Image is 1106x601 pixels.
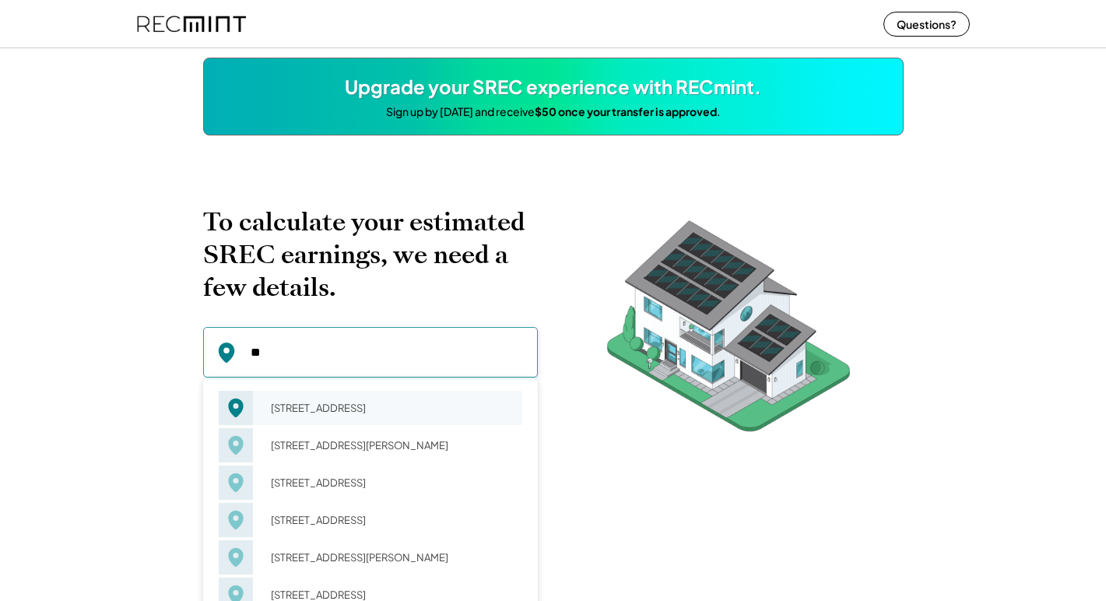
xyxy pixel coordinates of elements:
div: [STREET_ADDRESS] [261,397,522,419]
div: [STREET_ADDRESS][PERSON_NAME] [261,547,522,568]
div: [STREET_ADDRESS] [261,472,522,494]
strong: $50 once your transfer is approved [535,104,717,118]
div: [STREET_ADDRESS] [261,509,522,531]
div: Sign up by [DATE] and receive . [386,104,720,120]
img: recmint-logotype%403x%20%281%29.jpeg [137,3,246,44]
button: Questions? [883,12,970,37]
h2: To calculate your estimated SREC earnings, we need a few details. [203,206,538,304]
div: [STREET_ADDRESS][PERSON_NAME] [261,434,522,456]
div: Upgrade your SREC experience with RECmint. [345,74,761,100]
img: RecMintArtboard%207.png [577,206,880,455]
